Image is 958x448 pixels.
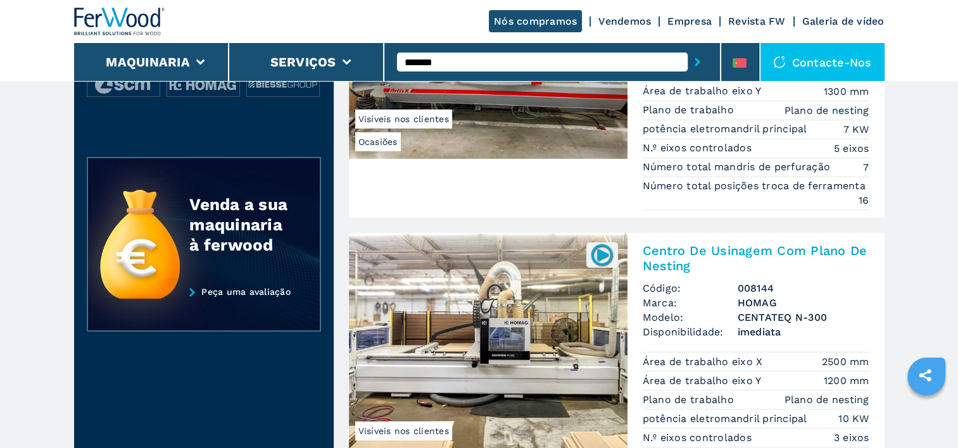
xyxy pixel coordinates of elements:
[643,355,766,369] p: Área de trabalho eixo X
[489,10,582,32] a: Nós compramos
[87,287,321,332] a: Peça uma avaliação
[87,72,160,97] img: image
[643,122,810,136] p: potência eletromandril principal
[785,392,869,407] em: Plano de nesting
[738,325,869,339] span: imediata
[904,391,949,439] iframe: Chat
[106,54,190,70] button: Maquinaria
[598,15,651,27] a: Vendemos
[167,72,239,97] img: image
[643,393,738,407] p: Plano de trabalho
[738,281,869,296] h3: 008144
[643,141,755,155] p: N.º eixos controlados
[643,374,765,388] p: Área de trabalho eixo Y
[189,194,294,255] div: Venda a sua maquinaria à ferwood
[738,310,869,325] h3: CENTATEQ N-300
[643,431,755,445] p: N.º eixos controlados
[643,179,869,193] p: Número total posições troca de ferramenta
[838,411,869,426] em: 10 KW
[859,193,869,208] em: 16
[270,54,336,70] button: Serviços
[74,8,165,35] img: Ferwood
[824,84,869,99] em: 1300 mm
[643,160,834,174] p: Número total mandris de perfuração
[643,325,738,339] span: Disponibilidade:
[834,141,869,156] em: 5 eixos
[667,15,712,27] a: Empresa
[728,15,786,27] a: Revista FW
[355,132,401,151] span: Ocasiões
[909,359,941,391] a: sharethis
[643,412,810,426] p: potência eletromandril principal
[349,233,627,448] img: Centro De Usinagem Com Plano De Nesting HOMAG CENTATEQ N-300
[247,72,319,97] img: image
[824,373,869,388] em: 1200 mm
[843,122,869,137] em: 7 KW
[643,310,738,325] span: Modelo:
[760,43,885,81] div: Contacte-nos
[643,296,738,310] span: Marca:
[688,47,707,77] button: submit-button
[643,281,738,296] span: Código:
[802,15,885,27] a: Galeria de vídeo
[738,296,869,310] h3: HOMAG
[643,84,765,98] p: Área de trabalho eixo Y
[589,242,614,267] img: 008144
[355,109,452,128] span: Visíveis nos clientes
[355,421,452,440] span: Visíveis nos clientes
[822,354,869,369] em: 2500 mm
[834,430,869,445] em: 3 eixos
[773,56,786,68] img: Contacte-nos
[643,243,869,273] h2: Centro De Usinagem Com Plano De Nesting
[863,160,869,175] em: 7
[643,103,738,117] p: Plano de trabalho
[785,103,869,118] em: Plano de nesting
